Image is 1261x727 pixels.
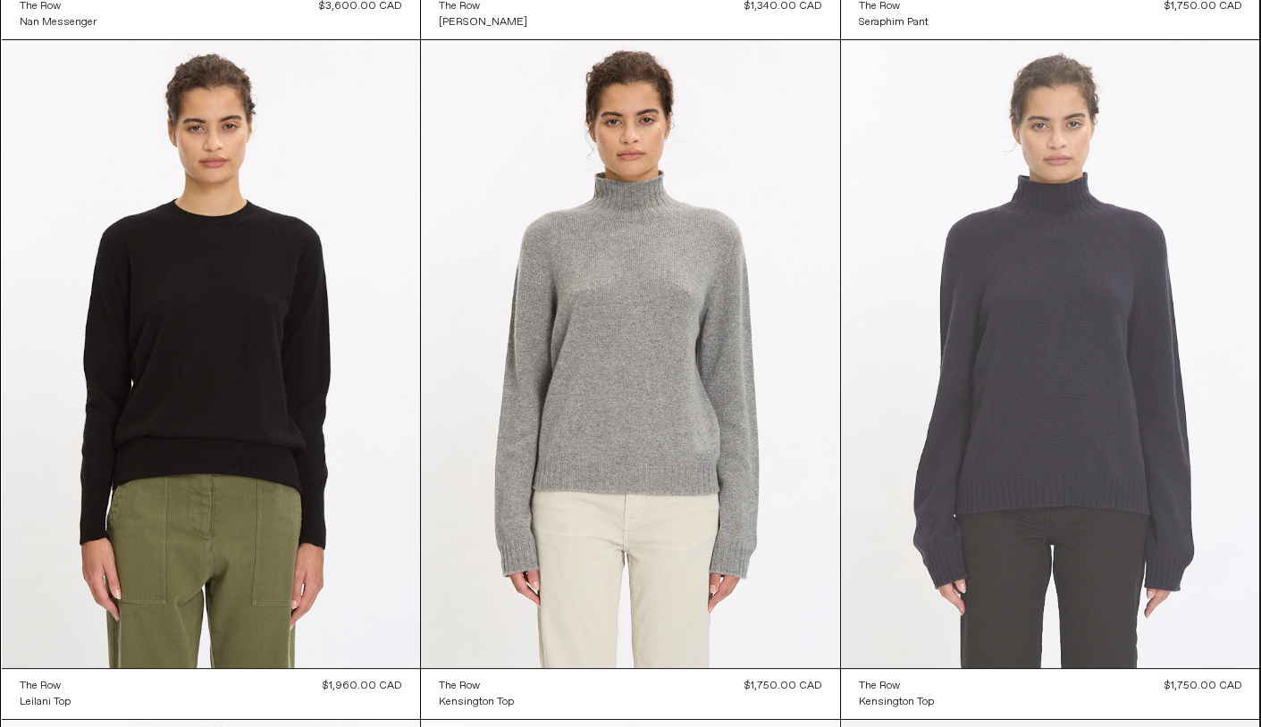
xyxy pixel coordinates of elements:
[859,15,929,30] div: Seraphim Pant
[439,678,514,694] a: The Row
[439,694,514,710] a: Kensington Top
[439,695,514,710] div: Kensington Top
[859,678,934,694] a: The Row
[859,695,934,710] div: Kensington Top
[20,695,71,710] div: Leilani Top
[20,678,71,694] a: The Row
[859,14,929,30] a: Seraphim Pant
[323,678,402,694] div: $1,960.00 CAD
[20,694,71,710] a: Leilani Top
[439,14,527,30] a: [PERSON_NAME]
[20,15,97,30] div: Nan Messenger
[439,679,480,694] div: The Row
[421,40,840,668] img: The Row Kensington Top in medium heather grey
[841,40,1260,668] img: The Row Kensington Top in dark navy
[744,678,822,694] div: $1,750.00 CAD
[439,15,527,30] div: [PERSON_NAME]
[2,40,421,668] img: The Row Leilani Top in black
[20,679,61,694] div: The Row
[20,14,97,30] a: Nan Messenger
[859,679,900,694] div: The Row
[859,694,934,710] a: Kensington Top
[1164,678,1241,694] div: $1,750.00 CAD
